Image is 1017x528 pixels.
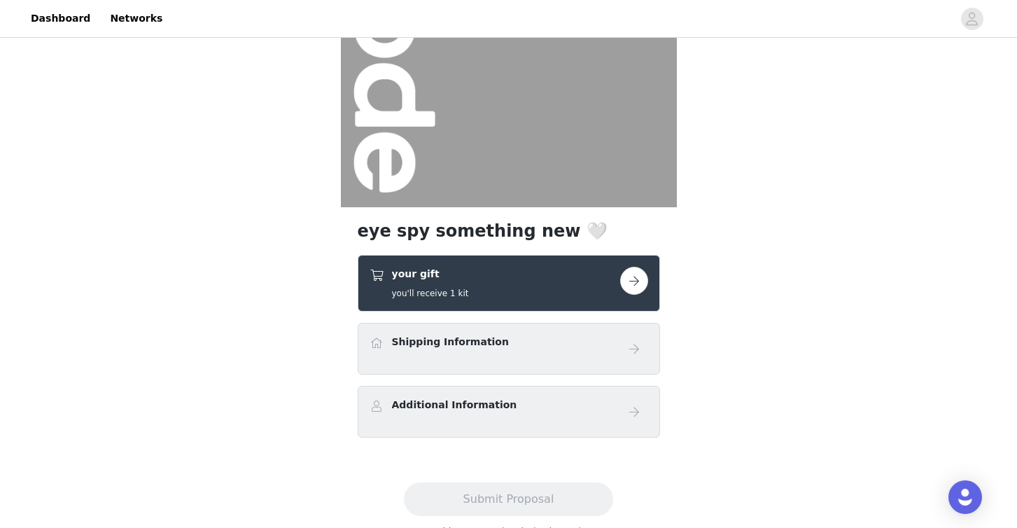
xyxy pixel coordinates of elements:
div: Open Intercom Messenger [948,480,982,514]
div: Additional Information [358,386,660,438]
h4: Shipping Information [392,335,509,349]
h4: Additional Information [392,398,517,412]
div: avatar [965,8,979,30]
a: Networks [101,3,171,34]
h5: you'll receive 1 kit [392,287,469,300]
h1: eye spy something new 🤍 [358,218,660,244]
h4: your gift [392,267,469,282]
a: Dashboard [22,3,99,34]
button: Submit Proposal [404,482,613,516]
div: Shipping Information [358,323,660,375]
div: your gift [358,255,660,312]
